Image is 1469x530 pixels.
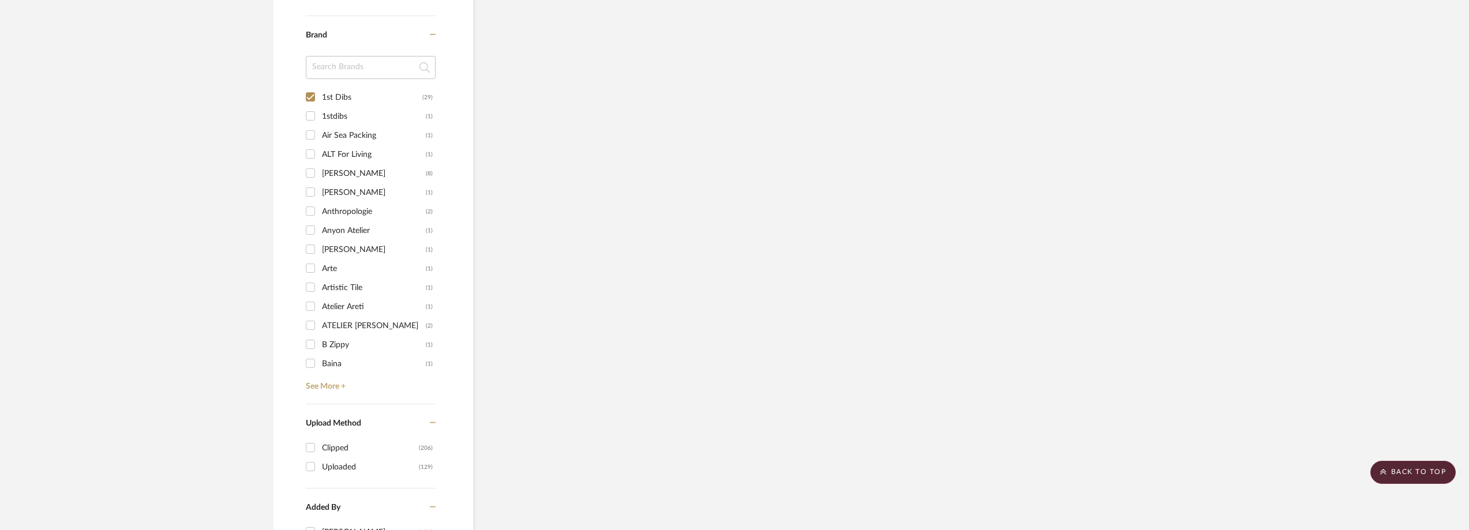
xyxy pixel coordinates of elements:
div: (1) [426,336,433,354]
div: [PERSON_NAME] [322,240,426,259]
div: Clipped [322,439,419,457]
div: Baina [322,355,426,373]
div: [PERSON_NAME] [322,183,426,202]
div: (1) [426,355,433,373]
div: (2) [426,317,433,335]
div: B Zippy [322,336,426,354]
div: (206) [419,439,433,457]
div: (129) [419,458,433,476]
div: Arte [322,260,426,278]
div: (1) [426,298,433,316]
div: (1) [426,145,433,164]
div: (1) [426,221,433,240]
div: Uploaded [322,458,419,476]
div: Anthropologie [322,202,426,221]
div: (8) [426,164,433,183]
span: Added By [306,503,340,512]
div: ALT For Living [322,145,426,164]
div: (1) [426,107,433,126]
div: 1st Dibs [322,88,422,107]
div: (1) [426,260,433,278]
div: (29) [422,88,433,107]
div: Air Sea Packing [322,126,426,145]
div: (1) [426,240,433,259]
span: Brand [306,31,327,39]
div: Atelier Areti [322,298,426,316]
div: (1) [426,183,433,202]
scroll-to-top-button: BACK TO TOP [1370,461,1456,484]
div: Artistic Tile [322,279,426,297]
div: [PERSON_NAME] [322,164,426,183]
span: Upload Method [306,419,361,427]
a: See More + [303,373,436,392]
input: Search Brands [306,56,436,79]
div: (1) [426,279,433,297]
div: (2) [426,202,433,221]
div: 1stdibs [322,107,426,126]
div: (1) [426,126,433,145]
div: ATELIER [PERSON_NAME] [322,317,426,335]
div: Anyon Atelier [322,221,426,240]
